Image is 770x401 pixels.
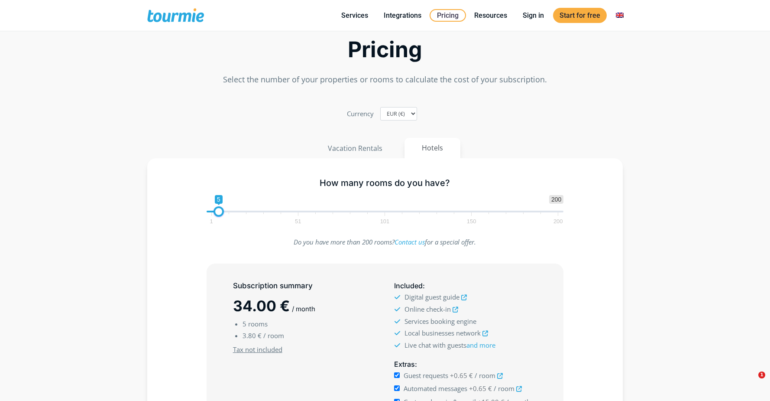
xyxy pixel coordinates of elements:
[404,371,448,380] span: Guest requests
[404,341,495,349] span: Live chat with guests
[553,8,607,23] a: Start for free
[741,372,761,392] iframe: Intercom live chat
[394,281,423,290] span: Included
[404,384,467,393] span: Automated messages
[147,39,623,60] h2: Pricing
[335,10,375,21] a: Services
[347,108,374,120] label: Currency
[377,10,428,21] a: Integrations
[208,219,214,223] span: 1
[394,359,537,370] h5: :
[404,317,476,326] span: Services booking engine
[395,238,425,246] a: Contact us
[394,280,537,291] h5: :
[263,331,284,340] span: / room
[294,219,302,223] span: 51
[243,319,246,328] span: 5
[243,331,262,340] span: 3.80 €
[207,178,564,189] h5: How many rooms do you have?
[404,138,460,158] button: Hotels
[394,360,415,368] span: Extras
[450,371,473,380] span: +0.65 €
[549,195,563,204] span: 200
[404,305,451,313] span: Online check-in
[233,345,282,354] u: Tax not included
[233,297,290,315] span: 34.00 €
[404,329,481,337] span: Local businesses network
[404,293,459,301] span: Digital guest guide
[516,10,550,21] a: Sign in
[466,341,495,349] a: and more
[758,372,765,378] span: 1
[379,219,391,223] span: 101
[468,10,514,21] a: Resources
[147,74,623,85] p: Select the number of your properties or rooms to calculate the cost of your subscription.
[552,219,564,223] span: 200
[310,138,400,159] button: Vacation Rentals
[466,219,478,223] span: 150
[233,280,376,291] h5: Subscription summary
[609,10,630,21] a: Switch to
[475,371,495,380] span: / room
[292,305,315,313] span: / month
[215,195,223,204] span: 5
[248,319,268,328] span: rooms
[430,9,466,22] a: Pricing
[207,236,564,248] p: Do you have more than 200 rooms? for a special offer.
[494,384,514,393] span: / room
[469,384,492,393] span: +0.65 €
